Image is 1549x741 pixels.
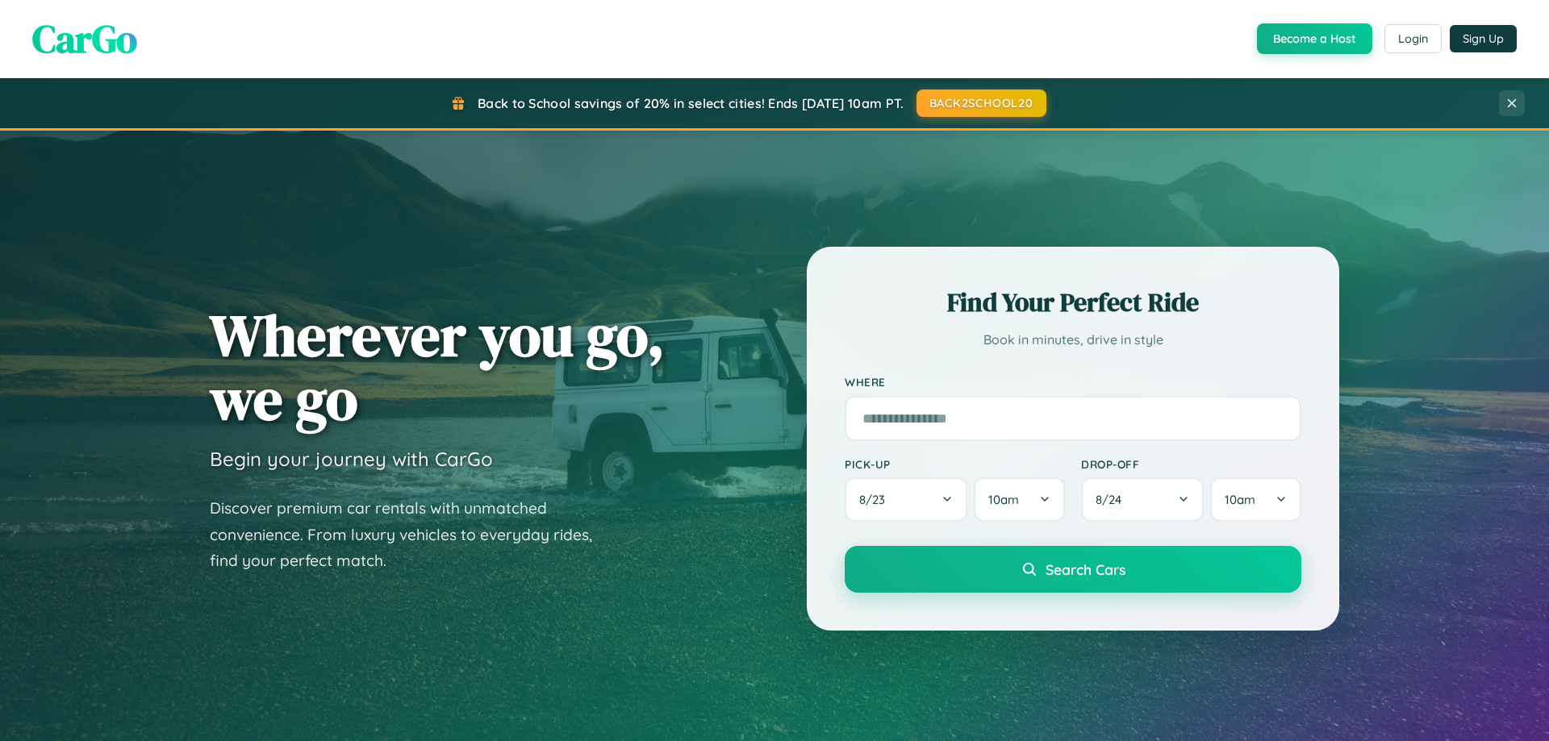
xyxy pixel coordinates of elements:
span: 8 / 24 [1096,492,1129,507]
label: Drop-off [1081,457,1301,471]
label: Pick-up [845,457,1065,471]
p: Discover premium car rentals with unmatched convenience. From luxury vehicles to everyday rides, ... [210,495,613,574]
button: Login [1384,24,1442,53]
span: Search Cars [1046,560,1125,578]
button: 8/23 [845,477,967,522]
span: CarGo [32,12,137,65]
span: Back to School savings of 20% in select cities! Ends [DATE] 10am PT. [478,95,904,111]
button: 10am [974,477,1065,522]
h3: Begin your journey with CarGo [210,447,493,471]
button: Search Cars [845,546,1301,593]
button: BACK2SCHOOL20 [916,90,1046,117]
label: Where [845,376,1301,389]
button: Sign Up [1450,25,1517,52]
span: 10am [1225,492,1255,507]
p: Book in minutes, drive in style [845,328,1301,352]
span: 8 / 23 [859,492,893,507]
button: 8/24 [1081,477,1204,522]
span: 10am [988,492,1019,507]
button: 10am [1210,477,1301,522]
button: Become a Host [1257,23,1372,54]
h1: Wherever you go, we go [210,303,665,431]
h2: Find Your Perfect Ride [845,285,1301,320]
